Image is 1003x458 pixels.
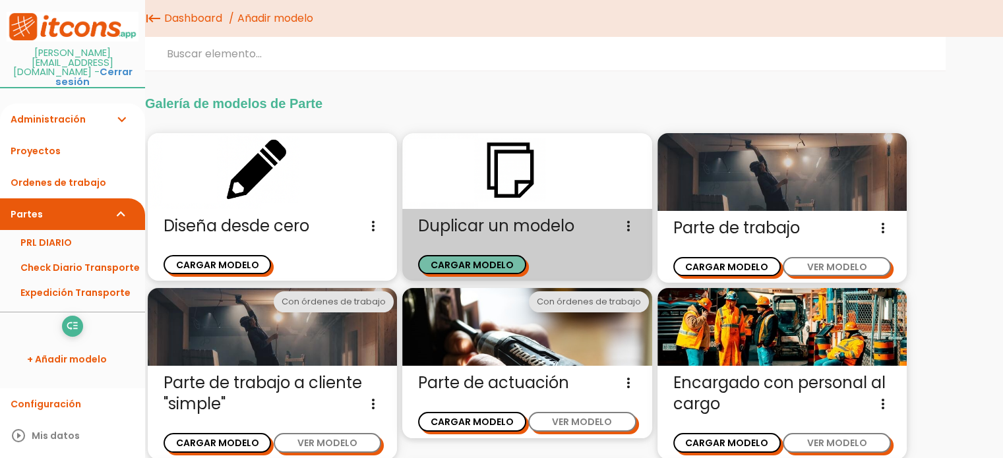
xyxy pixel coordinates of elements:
i: expand_more [113,198,129,230]
i: low_priority [66,316,78,337]
button: CARGAR MODELO [673,257,781,276]
div: Con órdenes de trabajo [529,291,649,312]
span: Diseña desde cero [164,215,381,237]
button: VER MODELO [274,433,381,452]
button: VER MODELO [783,433,890,452]
button: CARGAR MODELO [164,433,271,452]
button: VER MODELO [783,257,890,276]
span: Parte de trabajo [673,217,891,239]
img: duplicar.png [402,133,652,209]
span: Encargado con personal al cargo [673,372,891,415]
button: VER MODELO [528,412,636,431]
i: more_vert [875,217,891,239]
i: expand_more [113,103,129,135]
i: more_vert [365,215,381,237]
input: Buscar elemento... [145,37,946,71]
img: enblanco.png [148,133,397,209]
img: partediariooperario.jpg [148,288,397,366]
span: Parte de actuación [418,372,636,393]
i: more_vert [621,215,636,237]
button: CARGAR MODELO [673,433,781,452]
span: Añadir modelo [237,11,313,26]
i: more_vert [875,393,891,415]
img: actuacion.jpg [402,288,652,366]
div: Con órdenes de trabajo [274,291,394,312]
span: Parte de trabajo a cliente "simple" [164,372,381,415]
button: CARGAR MODELO [418,255,526,274]
button: CARGAR MODELO [418,412,526,431]
img: encargado.jpg [657,288,907,366]
i: more_vert [621,372,636,393]
span: Duplicar un modelo [418,215,636,237]
button: CARGAR MODELO [164,255,271,274]
img: itcons-logo [7,12,138,42]
a: low_priority [62,316,83,337]
a: + Añadir modelo [7,343,138,375]
img: partediariooperario.jpg [657,133,907,211]
i: play_circle_outline [11,420,26,451]
a: Cerrar sesión [55,65,133,88]
i: more_vert [365,393,381,415]
h2: Galería de modelos de Parte [145,96,904,111]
